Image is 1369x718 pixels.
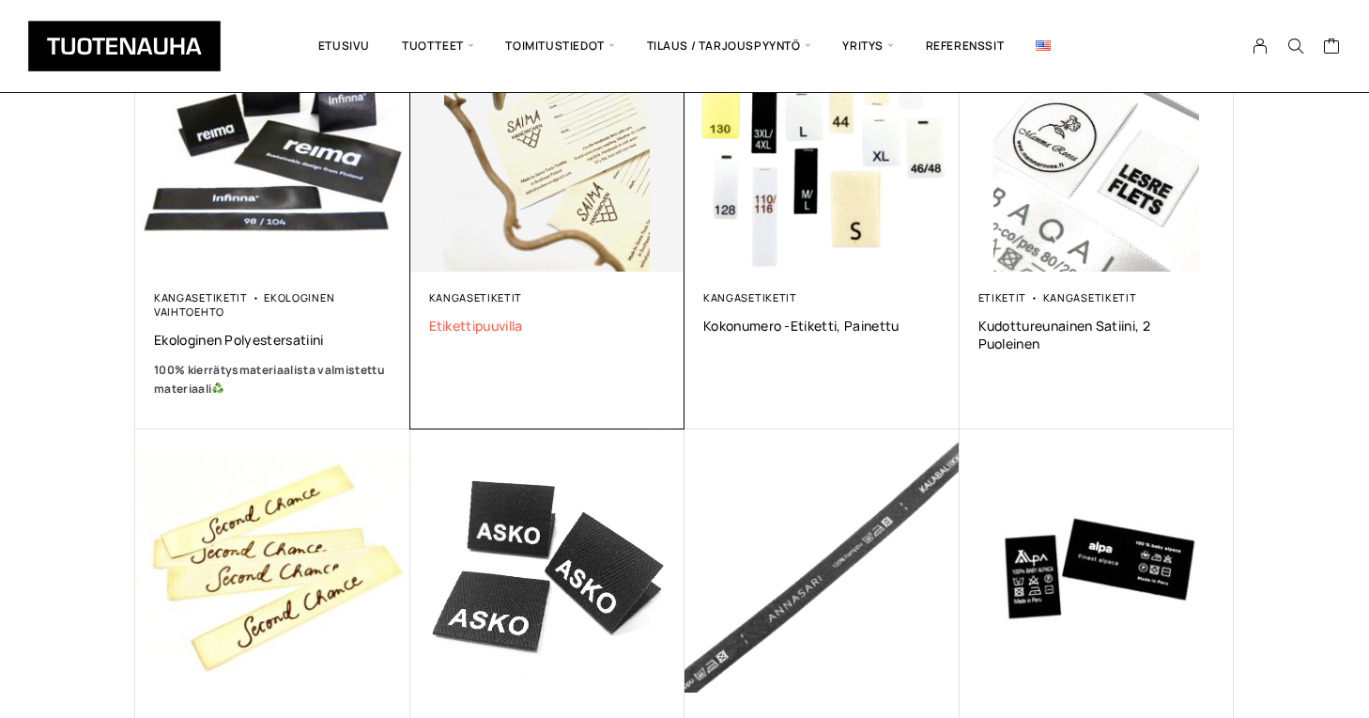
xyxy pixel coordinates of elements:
[703,290,797,304] a: Kangasetiketit
[910,14,1021,78] a: Referenssit
[1323,37,1341,59] a: Cart
[1242,38,1279,55] a: My Account
[489,14,630,78] span: Toimitustiedot
[212,382,223,394] img: ♻️
[154,361,392,398] a: 100% kierrätysmateriaalista valmistettu materiaali♻️
[154,290,334,319] a: Ekologinen vaihtoehto
[978,290,1027,304] a: Etiketit
[1043,290,1137,304] a: Kangasetiketit
[154,331,392,349] a: Ekologinen polyestersatiini
[826,14,909,78] span: Yritys
[1036,40,1051,51] img: English
[28,21,221,71] img: Tuotenauha Oy
[154,362,385,397] b: 100% kierrätysmateriaalista valmistettu materiaali
[154,290,248,304] a: Kangasetiketit
[703,317,941,335] a: Kokonumero -etiketti, Painettu
[386,14,489,78] span: Tuotteet
[631,14,827,78] span: Tilaus / Tarjouspyyntö
[978,317,1216,352] a: Kudottureunainen satiini, 2 puoleinen
[1278,38,1314,55] button: Search
[429,290,523,304] a: Kangasetiketit
[429,317,667,335] a: Etikettipuuvilla
[302,14,386,78] a: Etusivu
